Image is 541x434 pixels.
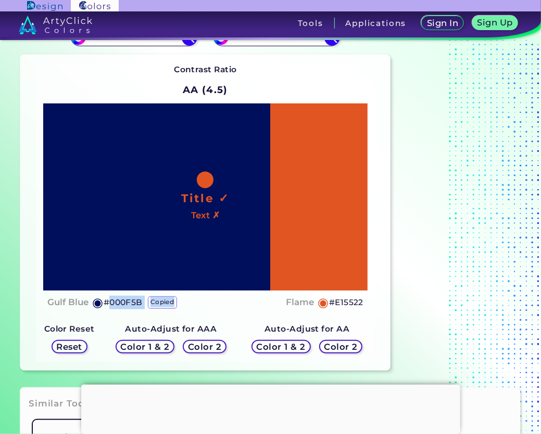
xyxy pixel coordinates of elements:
h5: Sign In [428,19,458,28]
a: Sign Up [473,16,517,30]
h5: #000F5B [104,296,143,309]
h3: Similar Tools [29,398,92,410]
strong: Auto-Adjust for AA [265,324,349,334]
img: logo_artyclick_colors_white.svg [19,16,92,34]
h5: ◉ [318,296,329,309]
h4: Gulf Blue [47,295,89,310]
h3: Applications [345,19,406,27]
h3: Tools [298,19,323,27]
h5: Sign Up [478,19,512,27]
iframe: Advertisement [81,385,460,431]
p: copied [148,296,177,309]
img: ArtyClick Design logo [27,1,62,11]
h5: Reset [57,343,82,351]
h4: Flame [286,295,314,310]
strong: Contrast Ratio [174,64,237,74]
h5: Color 1 & 2 [258,343,304,351]
h5: Color 2 [189,343,221,351]
h2: AA (4.5) [178,78,233,101]
h4: Text ✗ [191,208,220,223]
a: Sign In [423,16,463,30]
h5: Color 1 & 2 [122,343,168,351]
strong: Auto-Adjust for AAA [125,324,217,334]
h1: Title ✓ [181,190,229,206]
h5: #E15522 [329,296,363,309]
h5: ◉ [92,296,104,309]
h5: Color 2 [325,343,357,351]
strong: Color Reset [44,324,95,334]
